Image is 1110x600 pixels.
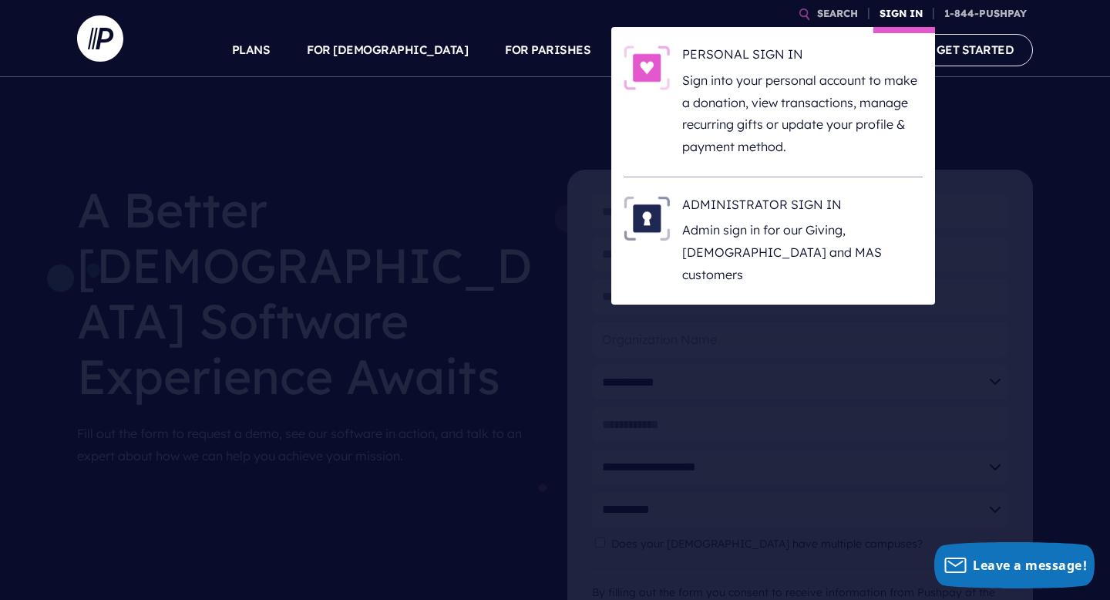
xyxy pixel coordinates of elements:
span: Leave a message! [973,557,1087,574]
img: PERSONAL SIGN IN - Illustration [624,46,670,90]
p: Sign into your personal account to make a donation, view transactions, manage recurring gifts or ... [682,69,923,158]
h6: ADMINISTRATOR SIGN IN [682,196,923,219]
h6: PERSONAL SIGN IN [682,46,923,69]
p: Admin sign in for our Giving, [DEMOGRAPHIC_DATA] and MAS customers [682,219,923,285]
a: FOR [DEMOGRAPHIC_DATA] [307,23,468,77]
img: ADMINISTRATOR SIGN IN - Illustration [624,196,670,241]
button: Leave a message! [934,542,1095,588]
a: SOLUTIONS [627,23,696,77]
a: ADMINISTRATOR SIGN IN - Illustration ADMINISTRATOR SIGN IN Admin sign in for our Giving, [DEMOGRA... [624,196,923,286]
a: GET STARTED [917,34,1034,66]
a: COMPANY [823,23,880,77]
a: PERSONAL SIGN IN - Illustration PERSONAL SIGN IN Sign into your personal account to make a donati... [624,46,923,158]
a: EXPLORE [733,23,787,77]
a: FOR PARISHES [505,23,590,77]
a: PLANS [232,23,271,77]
